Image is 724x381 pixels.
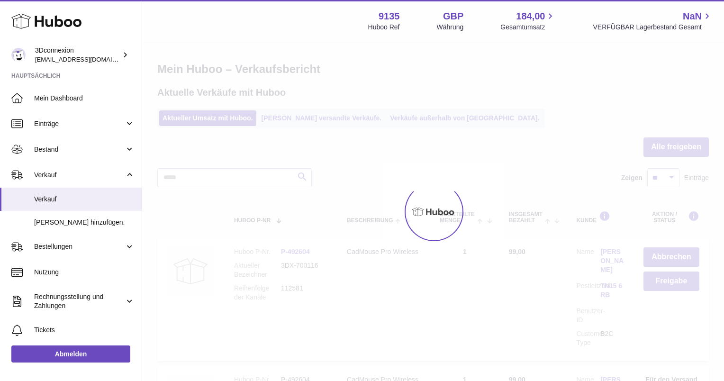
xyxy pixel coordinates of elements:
span: VERFÜGBAR Lagerbestand Gesamt [593,23,713,32]
span: Nutzung [34,268,135,277]
span: Mein Dashboard [34,94,135,103]
strong: 9135 [379,10,400,23]
span: Gesamtumsatz [500,23,556,32]
span: Rechnungsstellung und Zahlungen [34,292,125,310]
span: 184,00 [516,10,545,23]
a: Abmelden [11,345,130,363]
div: Huboo Ref [368,23,400,32]
div: Währung [437,23,464,32]
a: 184,00 Gesamtumsatz [500,10,556,32]
span: [PERSON_NAME] hinzufügen. [34,218,135,227]
span: NaN [683,10,702,23]
span: Tickets [34,326,135,335]
img: order_eu@3dconnexion.com [11,48,26,62]
span: [EMAIL_ADDRESS][DOMAIN_NAME] [35,55,139,63]
div: 3Dconnexion [35,46,120,64]
strong: GBP [443,10,463,23]
span: Einträge [34,119,125,128]
span: Verkauf [34,171,125,180]
span: Verkauf [34,195,135,204]
span: Bestand [34,145,125,154]
span: Bestellungen [34,242,125,251]
a: NaN VERFÜGBAR Lagerbestand Gesamt [593,10,713,32]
